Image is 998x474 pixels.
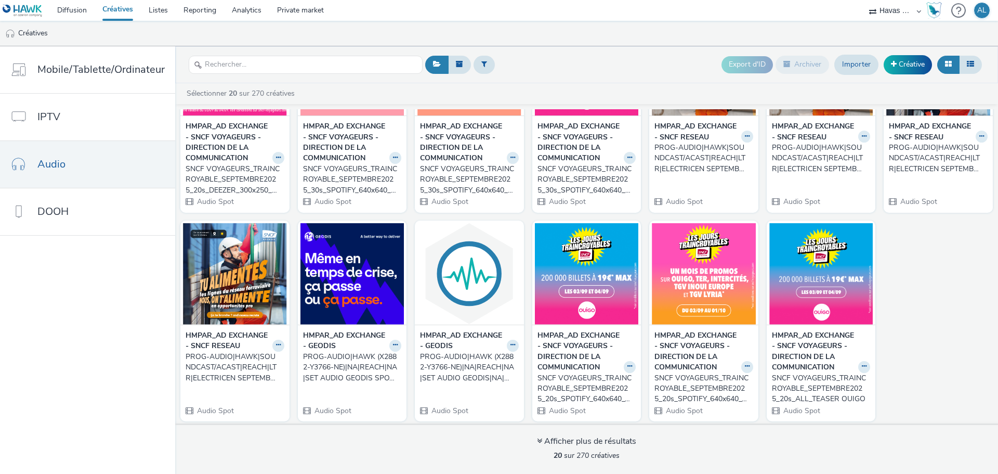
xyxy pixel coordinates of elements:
a: PROG-AUDIO|HAWK|SOUNDCAST/ACAST|REACH|LTR|ELECTRICEN SEPTEMBRE 2025|AUDIO|1X1|CPM |FR|MULTIDEVICE... [889,143,988,174]
span: Audio Spot [196,406,234,416]
a: Hawk Academy [926,2,946,19]
span: Audio Spot [665,406,703,416]
img: PROG-AUDIO|HAWK (X2882-Y3766-NE)|NA|REACH|NA|SET AUDIO GEODIS SPOTIFY|NA|AUDIO|1X1|NA|CPM (IMPRES... [300,223,404,325]
a: SNCF VOYAGEURS_TRAINCROYABLE_SEPTEMBRE2025_20s_ALL_TEASER OUIGO [772,373,871,405]
strong: HMPAR_AD EXCHANGE - SNCF RESEAU [186,330,270,352]
div: SNCF VOYAGEURS_TRAINCROYABLE_SEPTEMBRE2025_20s_ALL_TEASER OUIGO [772,373,866,405]
a: SNCF VOYAGEURS_TRAINCROYABLE_SEPTEMBRE2025_20s_SPOTIFY_640x640_TEASER GENERIQUE [654,373,753,405]
a: SNCF VOYAGEURS_TRAINCROYABLE_SEPTEMBRE2025_30s_SPOTIFY_640x640_DEDI [303,164,402,196]
div: PROG-AUDIO|HAWK|SOUNDCAST/ACAST|REACH|LTR|ELECTRICEN SEPTEMBRE 2025|AUDIO|1X1|CPM |FR|MULTIDEVICE... [772,143,866,174]
div: SNCF VOYAGEURS_TRAINCROYABLE_SEPTEMBRE2025_20s_SPOTIFY_640x640_TEASER OUIGO [537,373,632,405]
button: Archiver [776,56,829,73]
span: Audio Spot [548,406,586,416]
strong: HMPAR_AD EXCHANGE - SNCF VOYAGEURS - DIRECTION DE LA COMMUNICATION [420,121,504,164]
span: Audio Spot [548,197,586,207]
img: SNCF VOYAGEURS_TRAINCROYABLE_SEPTEMBRE2025_20s_ALL_TEASER OUIGO visual [769,223,873,325]
span: Audio Spot [430,197,468,207]
div: SNCF VOYAGEURS_TRAINCROYABLE_SEPTEMBRE2025_30s_SPOTIFY_640x640_DEDI [303,164,398,196]
a: SNCF VOYAGEURS_TRAINCROYABLE_SEPTEMBRE2025_20s_SPOTIFY_640x640_TEASER OUIGO [537,373,636,405]
strong: HMPAR_AD EXCHANGE - SNCF VOYAGEURS - DIRECTION DE LA COMMUNICATION [303,121,387,164]
strong: HMPAR_AD EXCHANGE - GEODIS [303,330,387,352]
strong: 20 [229,88,237,98]
strong: HMPAR_AD EXCHANGE - SNCF RESEAU [654,121,739,143]
span: Audio Spot [782,197,820,207]
button: Grille [937,56,960,73]
div: SNCF VOYAGEURS_TRAINCROYABLE_SEPTEMBRE2025_30s_SPOTIFY_640x640_PROMO OUIGO [537,164,632,196]
span: Audio Spot [313,197,351,207]
a: PROG-AUDIO|HAWK|SOUNDCAST/ACAST|REACH|LTR|ELECTRICEN SEPTEMBRE 2025|AUDIO|1X1|CPM |FR|MULTIDEVICE... [772,143,871,174]
div: SNCF VOYAGEURS_TRAINCROYABLE_SEPTEMBRE2025_20s_DEEZER_300x250_OUIGO [186,164,280,196]
a: SNCF VOYAGEURS_TRAINCROYABLE_SEPTEMBRE2025_30s_SPOTIFY_640x640_INTERCITE [420,164,519,196]
img: PROG-AUDIO|HAWK|SOUNDCAST/ACAST|REACH|LTR|ELECTRICEN SEPTEMBRE 2025|AUDIO|1X1|CPM |FR|MULTIDEVICE... [183,223,287,325]
button: Export d'ID [721,56,773,73]
div: Afficher plus de résultats [537,435,636,447]
strong: HMPAR_AD EXCHANGE - SNCF VOYAGEURS - DIRECTION DE LA COMMUNICATION [772,330,856,373]
span: IPTV [37,109,60,124]
a: PROG-AUDIO|HAWK|SOUNDCAST/ACAST|REACH|LTR|ELECTRICEN SEPTEMBRE 2025|AUDIO|1X1|CPM |FR|MULTIDEVICE... [186,352,284,383]
a: SNCF VOYAGEURS_TRAINCROYABLE_SEPTEMBRE2025_20s_DEEZER_300x250_OUIGO [186,164,284,196]
img: PROG-AUDIO|HAWK (X2882-Y3766-NE)|NA|REACH|NA|SET AUDIO GEODIS|NA|AUDIO|1X1|NA|CPM (IMPRESSIONS)|F... [417,223,521,325]
img: undefined Logo [3,4,43,17]
span: Audio Spot [782,406,820,416]
div: PROG-AUDIO|HAWK (X2882-Y3766-NE)|NA|REACH|NA|SET AUDIO GEODIS SPOTIFY|NA|AUDIO|1X1|NA|CPM (IMPRES... [303,352,398,383]
strong: 20 [554,451,562,460]
a: Importer [834,55,878,74]
img: SNCF VOYAGEURS_TRAINCROYABLE_SEPTEMBRE2025_20s_SPOTIFY_640x640_TEASER GENERIQUE visual [652,223,756,325]
span: sur 270 créatives [554,451,620,460]
a: PROG-AUDIO|HAWK (X2882-Y3766-NE)|NA|REACH|NA|SET AUDIO GEODIS SPOTIFY|NA|AUDIO|1X1|NA|CPM (IMPRES... [303,352,402,383]
div: SNCF VOYAGEURS_TRAINCROYABLE_SEPTEMBRE2025_20s_SPOTIFY_640x640_TEASER GENERIQUE [654,373,749,405]
span: DOOH [37,204,69,219]
a: SNCF VOYAGEURS_TRAINCROYABLE_SEPTEMBRE2025_30s_SPOTIFY_640x640_PROMO OUIGO [537,164,636,196]
span: Audio Spot [665,197,703,207]
strong: HMPAR_AD EXCHANGE - SNCF VOYAGEURS - DIRECTION DE LA COMMUNICATION [537,330,622,373]
a: PROG-AUDIO|HAWK|SOUNDCAST/ACAST|REACH|LTR|ELECTRICEN SEPTEMBRE 2025|AUDIO|1X1|CPM |FR|MULTIDEVICE... [654,143,753,174]
img: Hawk Academy [926,2,942,19]
img: audio [5,29,16,39]
strong: HMPAR_AD EXCHANGE - SNCF VOYAGEURS - DIRECTION DE LA COMMUNICATION [186,121,270,164]
a: PROG-AUDIO|HAWK (X2882-Y3766-NE)|NA|REACH|NA|SET AUDIO GEODIS|NA|AUDIO|1X1|NA|CPM (IMPRESSIONS)|F... [420,352,519,383]
span: Audio Spot [313,406,351,416]
span: Audio Spot [899,197,937,207]
strong: HMPAR_AD EXCHANGE - GEODIS [420,330,504,352]
strong: HMPAR_AD EXCHANGE - SNCF RESEAU [772,121,856,143]
div: PROG-AUDIO|HAWK (X2882-Y3766-NE)|NA|REACH|NA|SET AUDIO GEODIS|NA|AUDIO|1X1|NA|CPM (IMPRESSIONS)|F... [420,352,515,383]
a: Sélectionner sur 270 créatives [186,88,299,98]
div: AL [977,3,987,18]
strong: HMPAR_AD EXCHANGE - SNCF VOYAGEURS - DIRECTION DE LA COMMUNICATION [537,121,622,164]
span: Audio Spot [196,197,234,207]
div: SNCF VOYAGEURS_TRAINCROYABLE_SEPTEMBRE2025_30s_SPOTIFY_640x640_INTERCITE [420,164,515,196]
a: Créative [884,55,932,74]
span: Audio Spot [430,406,468,416]
button: Liste [959,56,982,73]
input: Rechercher... [189,56,423,74]
img: SNCF VOYAGEURS_TRAINCROYABLE_SEPTEMBRE2025_20s_SPOTIFY_640x640_TEASER OUIGO visual [535,223,639,325]
div: PROG-AUDIO|HAWK|SOUNDCAST/ACAST|REACH|LTR|ELECTRICEN SEPTEMBRE 2025|AUDIO|1X1|CPM |FR|MULTIDEVICE... [186,352,280,383]
strong: HMPAR_AD EXCHANGE - SNCF RESEAU [889,121,973,143]
span: Audio [37,157,65,172]
span: Mobile/Tablette/Ordinateur [37,62,165,77]
strong: HMPAR_AD EXCHANGE - SNCF VOYAGEURS - DIRECTION DE LA COMMUNICATION [654,330,739,373]
div: PROG-AUDIO|HAWK|SOUNDCAST/ACAST|REACH|LTR|ELECTRICEN SEPTEMBRE 2025|AUDIO|1X1|CPM |FR|MULTIDEVICE... [654,143,749,174]
div: PROG-AUDIO|HAWK|SOUNDCAST/ACAST|REACH|LTR|ELECTRICEN SEPTEMBRE 2025|AUDIO|1X1|CPM |FR|MULTIDEVICE... [889,143,983,174]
